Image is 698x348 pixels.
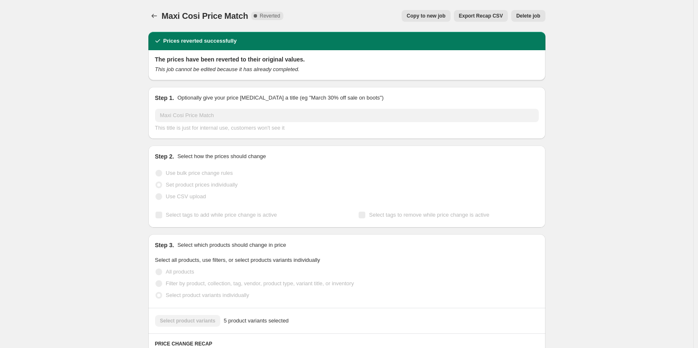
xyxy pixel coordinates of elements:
[163,37,237,45] h2: Prices reverted successfully
[454,10,508,22] button: Export Recap CSV
[155,109,539,122] input: 30% off holiday sale
[155,152,174,161] h2: Step 2.
[516,13,540,19] span: Delete job
[459,13,503,19] span: Export Recap CSV
[511,10,545,22] button: Delete job
[155,125,285,131] span: This title is just for internal use, customers won't see it
[155,55,539,64] h2: The prices have been reverted to their original values.
[166,212,277,218] span: Select tags to add while price change is active
[166,269,194,275] span: All products
[177,241,286,249] p: Select which products should change in price
[177,94,383,102] p: Optionally give your price [MEDICAL_DATA] a title (eg "March 30% off sale on boots")
[166,292,249,298] span: Select product variants individually
[162,11,248,20] span: Maxi Cosi Price Match
[260,13,280,19] span: Reverted
[402,10,451,22] button: Copy to new job
[155,257,320,263] span: Select all products, use filters, or select products variants individually
[224,317,288,325] span: 5 product variants selected
[369,212,489,218] span: Select tags to remove while price change is active
[177,152,266,161] p: Select how the prices should change
[155,340,539,347] h6: PRICE CHANGE RECAP
[166,280,354,287] span: Filter by product, collection, tag, vendor, product type, variant title, or inventory
[407,13,446,19] span: Copy to new job
[166,170,233,176] span: Use bulk price change rules
[166,182,238,188] span: Set product prices individually
[155,66,300,72] i: This job cannot be edited because it has already completed.
[155,241,174,249] h2: Step 3.
[166,193,206,200] span: Use CSV upload
[148,10,160,22] button: Price change jobs
[155,94,174,102] h2: Step 1.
